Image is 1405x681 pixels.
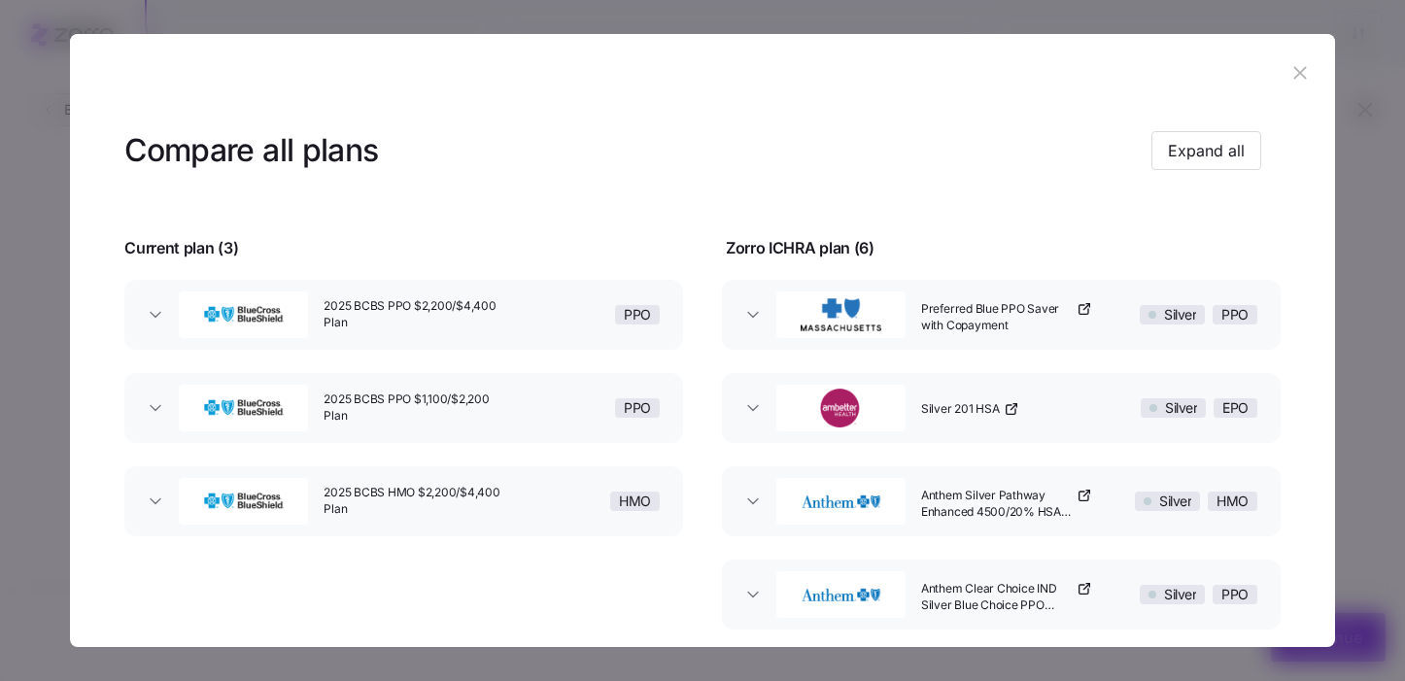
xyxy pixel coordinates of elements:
[1221,586,1249,603] span: PPO
[722,466,1281,536] button: AnthemAnthem Silver Pathway Enhanced 4500/20% HSA PDSilverHMO
[726,236,874,260] span: Zorro ICHRA plan ( 6 )
[1151,131,1261,170] button: Expand all
[1217,493,1249,510] span: HMO
[921,401,1019,418] a: Silver 201 HSA
[179,482,308,521] img: BlueCross BlueShield
[324,392,515,425] span: 2025 BCBS PPO $1,100/$2,200 Plan
[776,295,906,334] img: BlueCross BlueShield of Massachusetts
[921,301,1092,334] a: Preferred Blue PPO Saver with Copayment
[921,581,1073,614] span: Anthem Clear Choice IND Silver Blue Choice PPO 3500/20%/7000 w/HSA
[124,280,683,350] button: BlueCross BlueShield2025 BCBS PPO $2,200/$4,400 PlanPPO
[921,488,1092,521] a: Anthem Silver Pathway Enhanced 4500/20% HSA PD
[124,466,683,536] button: BlueCross BlueShield2025 BCBS HMO $2,200/$4,400 PlanHMO
[776,482,906,521] img: Anthem
[1221,306,1249,323] span: PPO
[722,373,1281,443] button: AmbetterSilver 201 HSASilverEPO
[619,493,651,510] span: HMO
[124,373,683,443] button: BlueCross BlueShield2025 BCBS PPO $1,100/$2,200 PlanPPO
[324,298,515,331] span: 2025 BCBS PPO $2,200/$4,400 Plan
[1159,493,1191,510] span: Silver
[1164,586,1196,603] span: Silver
[921,401,1000,418] span: Silver 201 HSA
[124,129,378,173] h3: Compare all plans
[921,488,1073,521] span: Anthem Silver Pathway Enhanced 4500/20% HSA PD
[776,389,906,427] img: Ambetter
[722,560,1281,630] button: AnthemAnthem Clear Choice IND Silver Blue Choice PPO 3500/20%/7000 w/HSASilverPPO
[624,399,651,417] span: PPO
[624,306,651,323] span: PPO
[179,295,308,334] img: BlueCross BlueShield
[722,280,1281,350] button: BlueCross BlueShield of MassachusettsPreferred Blue PPO Saver with CopaymentSilverPPO
[1222,399,1249,417] span: EPO
[776,575,906,614] img: Anthem
[1168,139,1245,162] span: Expand all
[324,485,515,518] span: 2025 BCBS HMO $2,200/$4,400 Plan
[1165,399,1197,417] span: Silver
[921,581,1092,614] a: Anthem Clear Choice IND Silver Blue Choice PPO 3500/20%/7000 w/HSA
[921,301,1073,334] span: Preferred Blue PPO Saver with Copayment
[124,236,238,260] span: Current plan ( 3 )
[179,389,308,427] img: BlueCross BlueShield
[1164,306,1196,323] span: Silver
